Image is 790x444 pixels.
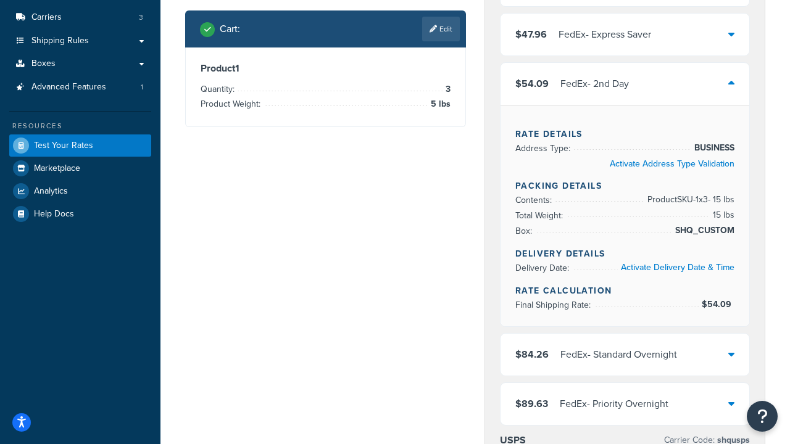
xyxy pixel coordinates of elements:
h4: Rate Details [515,128,734,141]
span: Box: [515,224,535,237]
span: Quantity: [201,83,238,96]
span: $89.63 [515,397,548,411]
div: Resources [9,121,151,131]
span: BUSINESS [691,141,734,155]
span: 1 [141,82,143,92]
li: Carriers [9,6,151,29]
h4: Rate Calculation [515,284,734,297]
span: $47.96 [515,27,547,41]
div: FedEx - Priority Overnight [560,395,668,413]
span: Address Type: [515,142,573,155]
span: Analytics [34,186,68,197]
span: 5 lbs [428,97,451,112]
a: Activate Delivery Date & Time [621,261,734,274]
span: Carriers [31,12,62,23]
span: $54.09 [702,298,734,311]
span: $84.26 [515,347,549,361]
div: FedEx - Standard Overnight [560,346,677,363]
span: Shipping Rules [31,36,89,46]
span: Product SKU-1 x 3 - 15 lbs [644,192,734,207]
span: 3 [443,82,451,97]
a: Carriers3 [9,6,151,29]
span: Delivery Date: [515,261,572,274]
span: 3 [139,12,143,23]
a: Analytics [9,180,151,202]
h4: Delivery Details [515,247,734,260]
span: Advanced Features [31,82,106,92]
a: Advanced Features1 [9,76,151,99]
span: Contents: [515,194,555,207]
span: Product Weight: [201,97,264,110]
h3: Product 1 [201,62,451,75]
span: Marketplace [34,163,80,174]
a: Boxes [9,52,151,75]
div: FedEx - Express Saver [559,26,651,43]
h2: Cart : [220,23,240,35]
a: Activate Address Type Validation [610,157,734,170]
span: $54.09 [515,76,549,91]
span: Final Shipping Rate: [515,298,594,311]
li: Advanced Features [9,76,151,99]
span: Boxes [31,59,56,69]
h4: Packing Details [515,179,734,192]
button: Open Resource Center [747,401,778,432]
span: 15 lbs [710,208,734,223]
span: Help Docs [34,209,74,220]
span: Total Weight: [515,209,566,222]
span: Test Your Rates [34,141,93,151]
div: FedEx - 2nd Day [560,75,629,92]
a: Edit [422,17,460,41]
a: Marketplace [9,157,151,179]
a: Test Your Rates [9,134,151,157]
a: Help Docs [9,203,151,225]
span: SHQ_CUSTOM [672,223,734,238]
a: Shipping Rules [9,30,151,52]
